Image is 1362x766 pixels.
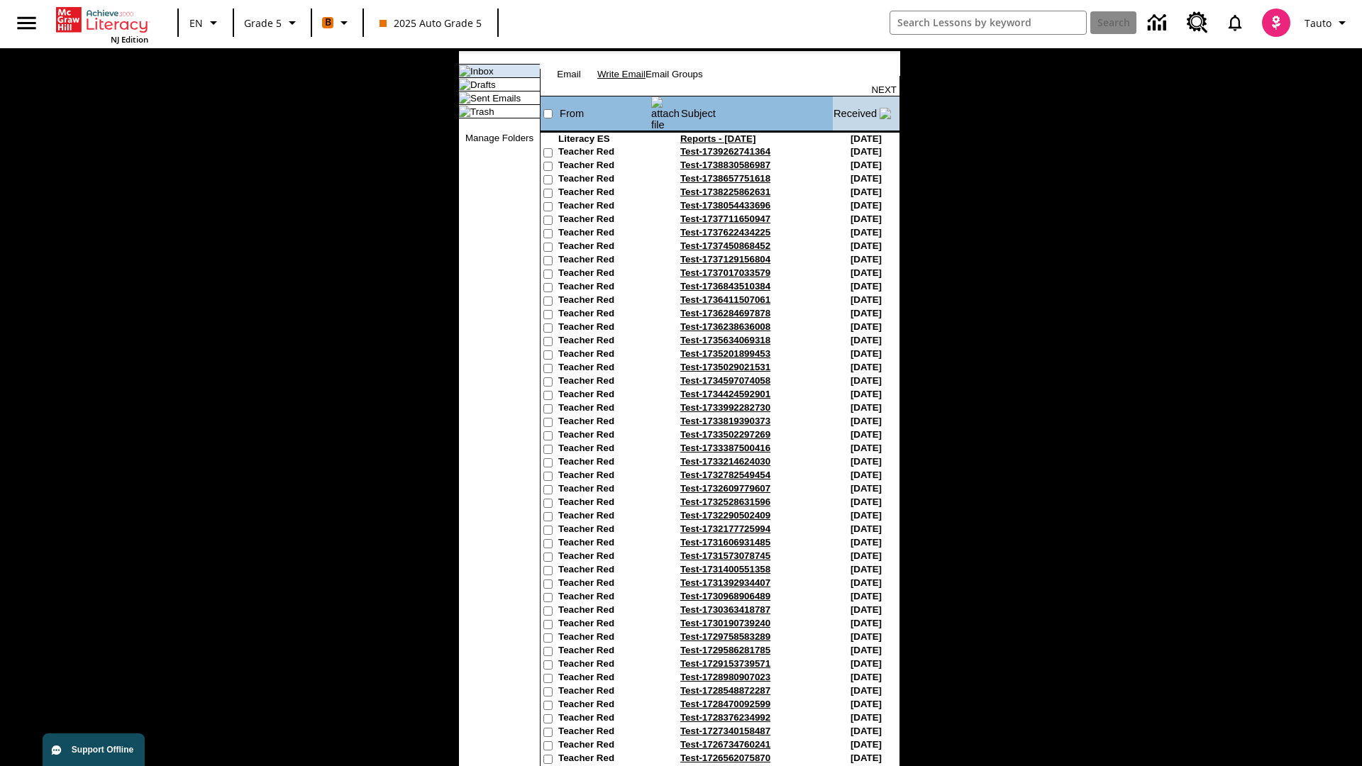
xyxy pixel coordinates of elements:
[558,604,650,618] td: Teacher Red
[851,200,882,211] nobr: [DATE]
[558,254,650,267] td: Teacher Red
[558,658,650,672] td: Teacher Red
[558,685,650,699] td: Teacher Red
[681,108,716,119] a: Subject
[1299,10,1356,35] button: Profile/Settings
[558,362,650,375] td: Teacher Red
[680,564,770,574] a: Test-1731400551358
[558,645,650,658] td: Teacher Red
[680,416,770,426] a: Test-1733819390373
[325,13,331,31] span: B
[851,335,882,345] nobr: [DATE]
[680,618,770,628] a: Test-1730190739240
[680,443,770,453] a: Test-1733387500416
[646,69,703,79] a: Email Groups
[680,470,770,480] a: Test-1732782549454
[558,523,650,537] td: Teacher Red
[680,335,770,345] a: Test-1735634069318
[851,604,882,615] nobr: [DATE]
[680,577,770,588] a: Test-1731392934407
[558,213,650,227] td: Teacher Red
[880,108,891,119] img: arrow_down.gif
[680,281,770,292] a: Test-1736843510384
[680,712,770,723] a: Test-1728376234992
[558,321,650,335] td: Teacher Red
[834,108,877,119] a: Received
[558,456,650,470] td: Teacher Red
[851,254,882,265] nobr: [DATE]
[680,685,770,696] a: Test-1728548872287
[680,240,770,251] a: Test-1737450868452
[680,294,770,305] a: Test-1736411507061
[851,496,882,507] nobr: [DATE]
[558,173,650,187] td: Teacher Red
[680,173,770,184] a: Test-1738657751618
[558,564,650,577] td: Teacher Red
[680,429,770,440] a: Test-1733502297269
[459,106,470,117] img: folder_icon.gif
[1262,9,1290,37] img: avatar image
[680,645,770,655] a: Test-1729586281785
[1217,4,1253,41] a: Notifications
[851,631,882,642] nobr: [DATE]
[558,240,650,254] td: Teacher Red
[851,483,882,494] nobr: [DATE]
[597,69,646,79] a: Write Email
[459,65,470,77] img: folder_icon_pick.gif
[851,362,882,372] nobr: [DATE]
[680,227,770,238] a: Test-1737622434225
[380,16,482,30] span: 2025 Auto Grade 5
[680,267,770,278] a: Test-1737017033579
[189,16,203,30] span: EN
[316,10,358,35] button: Boost Class color is orange. Change class color
[558,712,650,726] td: Teacher Red
[558,187,650,200] td: Teacher Red
[851,537,882,548] nobr: [DATE]
[680,739,770,750] a: Test-1726734760241
[851,416,882,426] nobr: [DATE]
[680,213,770,224] a: Test-1737711650947
[680,699,770,709] a: Test-1728470092599
[558,496,650,510] td: Teacher Red
[851,173,882,184] nobr: [DATE]
[680,537,770,548] a: Test-1731606931485
[851,348,882,359] nobr: [DATE]
[680,483,770,494] a: Test-1732609779607
[183,10,228,35] button: Language: EN, Select a language
[680,187,770,197] a: Test-1738225862631
[851,160,882,170] nobr: [DATE]
[680,308,770,318] a: Test-1736284697878
[680,523,770,534] a: Test-1732177725994
[558,294,650,308] td: Teacher Red
[680,672,770,682] a: Test-1728980907023
[851,240,882,251] nobr: [DATE]
[56,4,148,45] div: Home
[651,96,680,131] img: attach file
[680,604,770,615] a: Test-1730363418787
[470,66,494,77] a: Inbox
[851,577,882,588] nobr: [DATE]
[558,537,650,550] td: Teacher Red
[851,672,882,682] nobr: [DATE]
[851,699,882,709] nobr: [DATE]
[680,254,770,265] a: Test-1737129156804
[680,402,770,413] a: Test-1733992282730
[238,10,306,35] button: Grade: Grade 5, Select a grade
[558,577,650,591] td: Teacher Red
[111,34,148,45] span: NJ Edition
[680,389,770,399] a: Test-1734424592901
[558,375,650,389] td: Teacher Red
[851,726,882,736] nobr: [DATE]
[680,200,770,211] a: Test-1738054433696
[558,470,650,483] td: Teacher Red
[470,106,494,117] a: Trash
[558,267,650,281] td: Teacher Red
[680,550,770,561] a: Test-1731573078745
[851,550,882,561] nobr: [DATE]
[465,133,533,143] a: Manage Folders
[558,146,650,160] td: Teacher Red
[558,348,650,362] td: Teacher Red
[851,685,882,696] nobr: [DATE]
[680,726,770,736] a: Test-1727340158487
[43,733,145,766] button: Support Offline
